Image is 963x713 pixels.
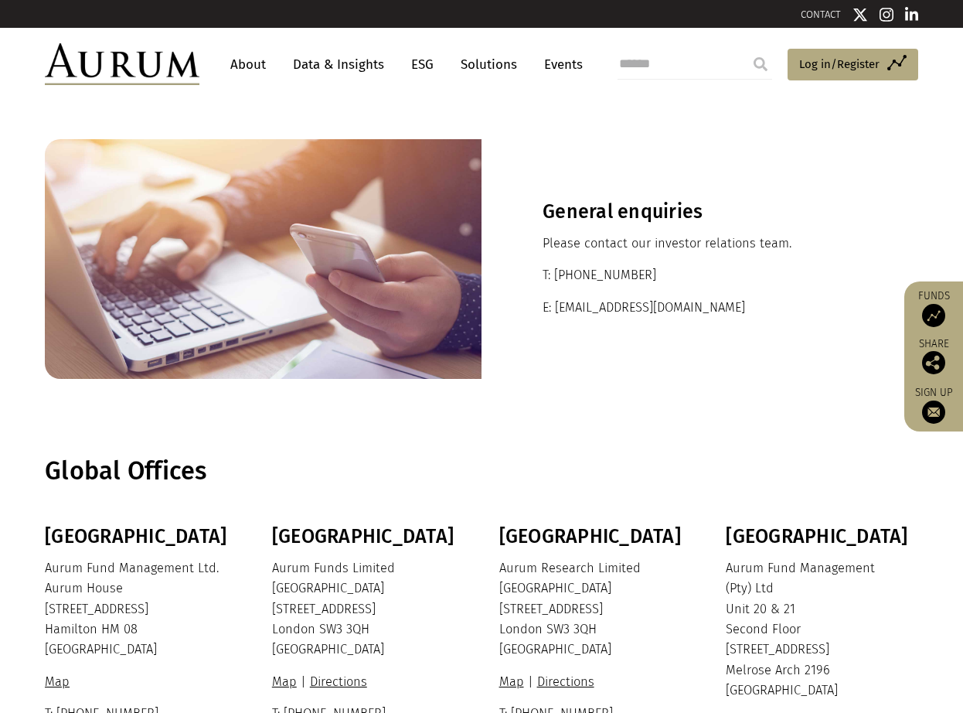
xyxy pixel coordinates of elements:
[922,304,945,327] img: Access Funds
[272,674,301,689] a: Map
[453,50,525,79] a: Solutions
[543,265,857,285] p: T: [PHONE_NUMBER]
[499,525,688,548] h3: [GEOGRAPHIC_DATA]
[272,672,461,692] p: |
[922,351,945,374] img: Share this post
[499,674,528,689] a: Map
[852,7,868,22] img: Twitter icon
[880,7,893,22] img: Instagram icon
[543,200,857,223] h3: General enquiries
[45,43,199,85] img: Aurum
[499,672,688,692] p: |
[543,234,857,254] p: Please contact our investor relations team.
[272,558,461,660] p: Aurum Funds Limited [GEOGRAPHIC_DATA] [STREET_ADDRESS] London SW3 3QH [GEOGRAPHIC_DATA]
[745,49,776,80] input: Submit
[403,50,441,79] a: ESG
[285,50,392,79] a: Data & Insights
[801,9,841,20] a: CONTACT
[912,339,955,374] div: Share
[533,674,598,689] a: Directions
[45,558,233,660] p: Aurum Fund Management Ltd. Aurum House [STREET_ADDRESS] Hamilton HM 08 [GEOGRAPHIC_DATA]
[912,289,955,327] a: Funds
[726,558,914,701] p: Aurum Fund Management (Pty) Ltd Unit 20 & 21 Second Floor [STREET_ADDRESS] Melrose Arch 2196 [GEO...
[499,558,688,660] p: Aurum Research Limited [GEOGRAPHIC_DATA] [STREET_ADDRESS] London SW3 3QH [GEOGRAPHIC_DATA]
[536,50,583,79] a: Events
[922,401,945,424] img: Sign up to our newsletter
[905,7,919,22] img: Linkedin icon
[543,298,857,318] p: E: [EMAIL_ADDRESS][DOMAIN_NAME]
[272,525,461,548] h3: [GEOGRAPHIC_DATA]
[726,525,914,548] h3: [GEOGRAPHIC_DATA]
[788,49,918,81] a: Log in/Register
[45,456,914,486] h1: Global Offices
[45,525,233,548] h3: [GEOGRAPHIC_DATA]
[45,674,73,689] a: Map
[799,55,880,73] span: Log in/Register
[223,50,274,79] a: About
[912,386,955,424] a: Sign up
[306,674,371,689] a: Directions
